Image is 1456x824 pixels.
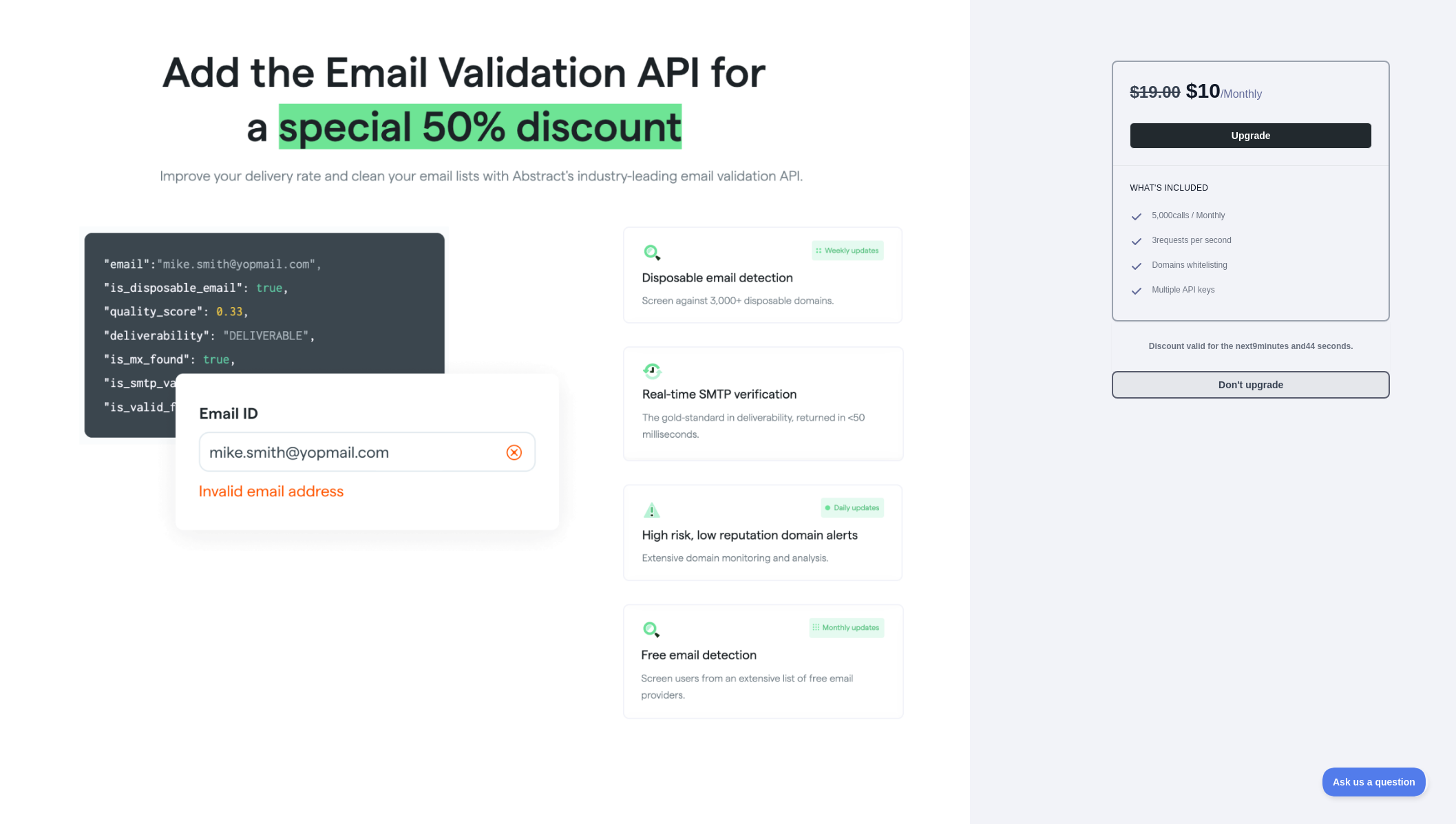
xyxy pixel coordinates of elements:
[66,33,904,721] img: Offer
[1152,235,1231,249] span: 3 requests per second
[1130,123,1372,149] button: Upgrade
[1152,284,1214,298] span: Multiple API keys
[1130,83,1180,101] span: $ 19.00
[1322,768,1428,796] iframe: Toggle Customer Support
[1152,210,1225,224] span: 5,000 calls / Monthly
[1221,88,1262,100] span: / Monthly
[1130,182,1372,193] h3: What's included
[1186,79,1221,102] span: $ 10
[1112,371,1390,399] button: Don't upgrade
[1152,260,1227,273] span: Domains whitelisting
[1149,341,1353,351] strong: Discount valid for the next 9 minutes and 44 seconds.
